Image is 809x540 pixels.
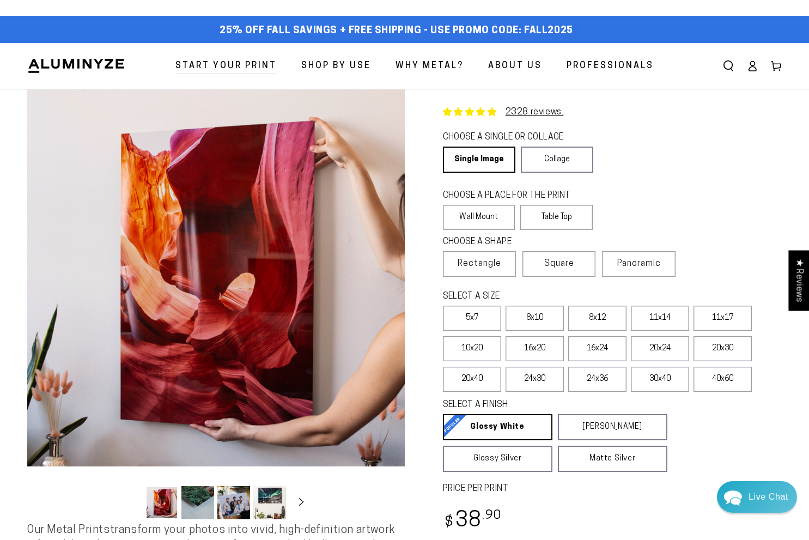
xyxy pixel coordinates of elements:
[443,147,515,173] a: Single Image
[387,52,472,81] a: Why Metal?
[289,491,313,515] button: Slide right
[443,290,642,303] legend: SELECT A SIZE
[631,367,689,392] label: 30x40
[396,58,464,74] span: Why Metal?
[443,399,642,411] legend: SELECT A FINISH
[568,367,626,392] label: 24x36
[506,108,564,117] a: 2328 reviews.
[521,147,593,173] a: Collage
[558,414,667,440] a: [PERSON_NAME]
[445,515,454,530] span: $
[27,89,405,523] media-gallery: Gallery Viewer
[167,52,285,81] a: Start Your Print
[617,259,661,268] span: Panoramic
[482,509,502,522] sup: .90
[631,336,689,361] label: 20x24
[443,367,501,392] label: 20x40
[506,336,564,361] label: 16x20
[694,367,752,392] label: 40x60
[506,306,564,331] label: 8x10
[568,306,626,331] label: 8x12
[301,58,371,74] span: Shop By Use
[558,446,667,472] a: Matte Silver
[253,486,286,519] button: Load image 4 in gallery view
[568,336,626,361] label: 16x24
[520,205,593,230] label: Table Top
[175,58,277,74] span: Start Your Print
[293,52,379,81] a: Shop By Use
[443,236,585,248] legend: CHOOSE A SHAPE
[443,446,552,472] a: Glossy Silver
[443,511,502,532] bdi: 38
[567,58,654,74] span: Professionals
[220,25,573,37] span: 25% off FALL Savings + Free Shipping - Use Promo Code: FALL2025
[217,486,250,519] button: Load image 3 in gallery view
[458,257,501,270] span: Rectangle
[717,481,797,513] div: Chat widget toggle
[788,250,809,311] div: Click to open Judge.me floating reviews tab
[558,52,662,81] a: Professionals
[544,257,574,270] span: Square
[145,486,178,519] button: Load image 1 in gallery view
[27,58,125,74] img: Aluminyze
[631,306,689,331] label: 11x14
[506,367,564,392] label: 24x30
[443,190,583,202] legend: CHOOSE A PLACE FOR THE PRINT
[716,54,740,78] summary: Search our site
[443,483,782,495] label: PRICE PER PRINT
[694,306,752,331] label: 11x17
[118,491,142,515] button: Slide left
[480,52,550,81] a: About Us
[694,336,752,361] label: 20x30
[443,205,515,230] label: Wall Mount
[443,131,583,144] legend: CHOOSE A SINGLE OR COLLAGE
[181,486,214,519] button: Load image 2 in gallery view
[488,58,542,74] span: About Us
[443,414,552,440] a: Glossy White
[443,336,501,361] label: 10x20
[443,306,501,331] label: 5x7
[749,481,788,513] div: Contact Us Directly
